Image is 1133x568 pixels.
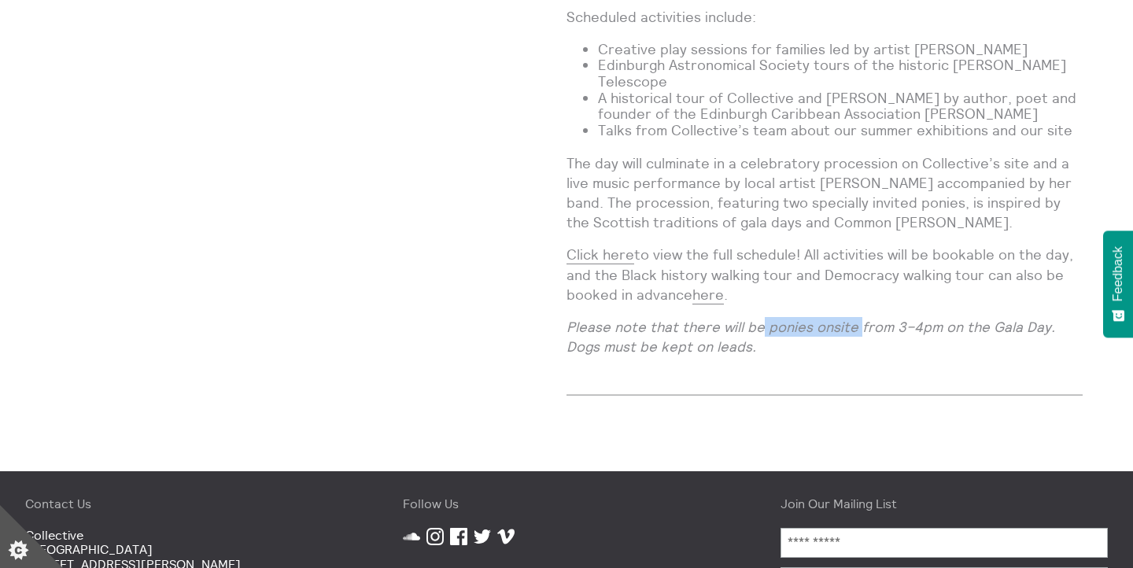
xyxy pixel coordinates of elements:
[566,153,1083,233] p: The day will culminate in a celebratory procession on Collective’s site and a live music performa...
[598,57,1083,90] li: Edinburgh Astronomical Society tours of the historic [PERSON_NAME] Telescope
[566,318,1055,356] em: Please note that there will be ponies onsite from 3–4pm on the Gala Day. Dogs must be kept on leads.
[1103,231,1133,337] button: Feedback - Show survey
[25,496,352,511] h4: Contact Us
[403,496,730,511] h4: Follow Us
[598,123,1083,139] li: Talks from Collective’s team about our summer exhibitions and our site
[692,286,724,304] a: here
[566,245,1083,304] p: to view the full schedule! All activities will be bookable on the day, and the Black history walk...
[598,90,1083,123] li: A historical tour of Collective and [PERSON_NAME] by author, poet and founder of the Edinburgh Ca...
[566,7,1083,27] p: Scheduled activities include:
[781,496,1108,511] h4: Join Our Mailing List
[598,42,1083,58] li: Creative play sessions for families led by artist [PERSON_NAME]
[566,245,634,264] a: Click here
[1111,246,1125,301] span: Feedback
